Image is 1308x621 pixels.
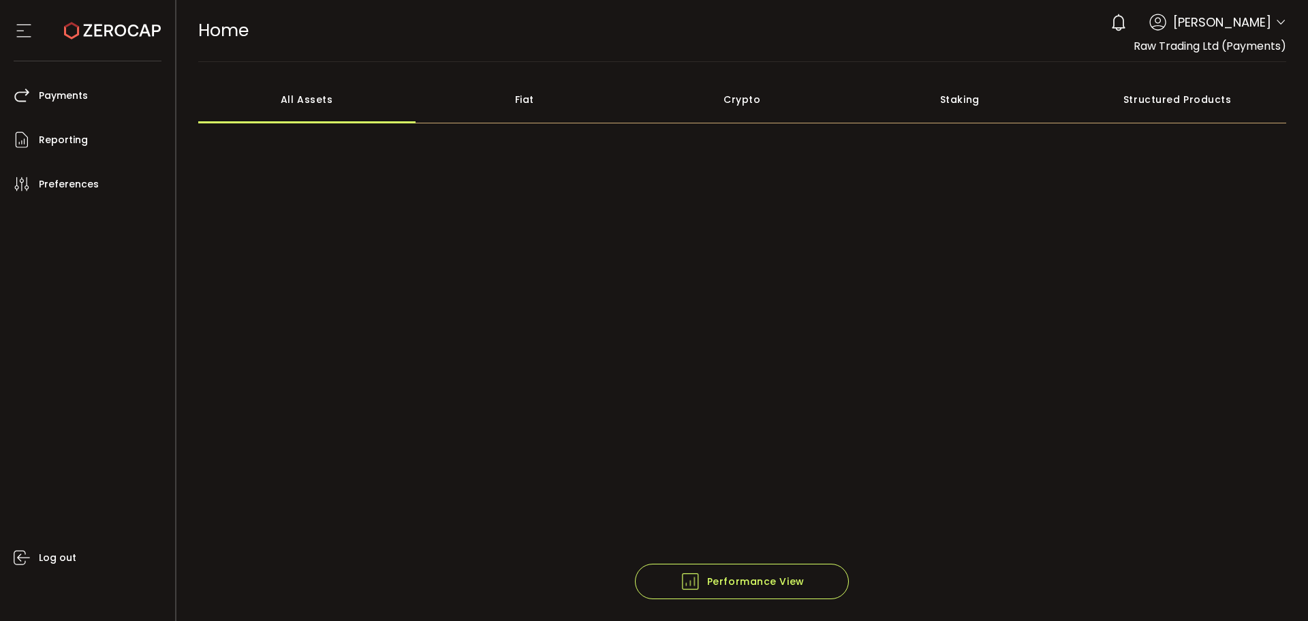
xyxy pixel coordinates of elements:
span: Performance View [680,571,805,592]
span: Raw Trading Ltd (Payments) [1134,38,1286,54]
span: Home [198,18,249,42]
iframe: Chat Widget [1240,556,1308,621]
span: Reporting [39,130,88,150]
div: Staking [851,76,1069,123]
span: Preferences [39,175,99,194]
span: Payments [39,86,88,106]
span: Log out [39,548,76,568]
div: All Assets [198,76,416,123]
div: Structured Products [1069,76,1287,123]
button: Performance View [635,564,849,599]
div: Fiat [416,76,634,123]
span: [PERSON_NAME] [1173,13,1271,31]
div: Crypto [634,76,852,123]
